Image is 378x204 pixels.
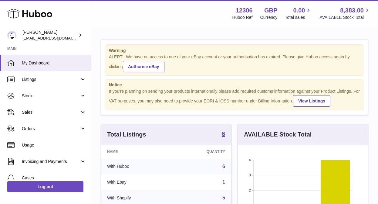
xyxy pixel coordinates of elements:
[249,158,251,162] text: 4
[7,181,83,192] a: Log out
[232,15,253,20] div: Huboo Ref
[22,159,80,164] span: Invoicing and Payments
[22,175,86,181] span: Cases
[319,15,371,20] span: AVAILABLE Stock Total
[107,130,146,139] h3: Total Listings
[222,164,225,169] a: 6
[101,145,171,159] th: Name
[22,126,80,132] span: Orders
[22,77,80,82] span: Listings
[109,82,360,88] strong: Notice
[101,175,171,190] td: With Ebay
[285,15,312,20] span: Total sales
[222,131,225,138] a: 6
[7,31,16,40] img: hello@otect.co
[293,95,330,107] a: View Listings
[285,6,312,20] a: 0.00 Total sales
[22,29,77,41] div: [PERSON_NAME]
[171,145,231,159] th: Quantity
[222,180,225,185] a: 1
[22,93,80,99] span: Stock
[101,159,171,175] td: With Huboo
[22,36,89,40] span: [EMAIL_ADDRESS][DOMAIN_NAME]
[249,173,251,177] text: 3
[22,60,86,66] span: My Dashboard
[236,6,253,15] strong: 12306
[22,109,80,115] span: Sales
[244,130,312,139] h3: AVAILABLE Stock Total
[123,61,164,72] a: Authorise eBay
[319,6,371,20] a: 8,383.00 AVAILABLE Stock Total
[264,6,277,15] strong: GBP
[222,195,225,200] a: 5
[340,6,364,15] span: 8,383.00
[249,188,251,192] text: 2
[109,48,360,54] strong: Warning
[260,15,278,20] div: Currency
[22,142,86,148] span: Usage
[293,6,305,15] span: 0.00
[222,131,225,137] strong: 6
[109,88,360,107] div: If you're planning on sending your products internationally please add required customs informati...
[109,54,360,72] div: ALERT : We have no access to one of your eBay account or your authorisation has expired. Please g...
